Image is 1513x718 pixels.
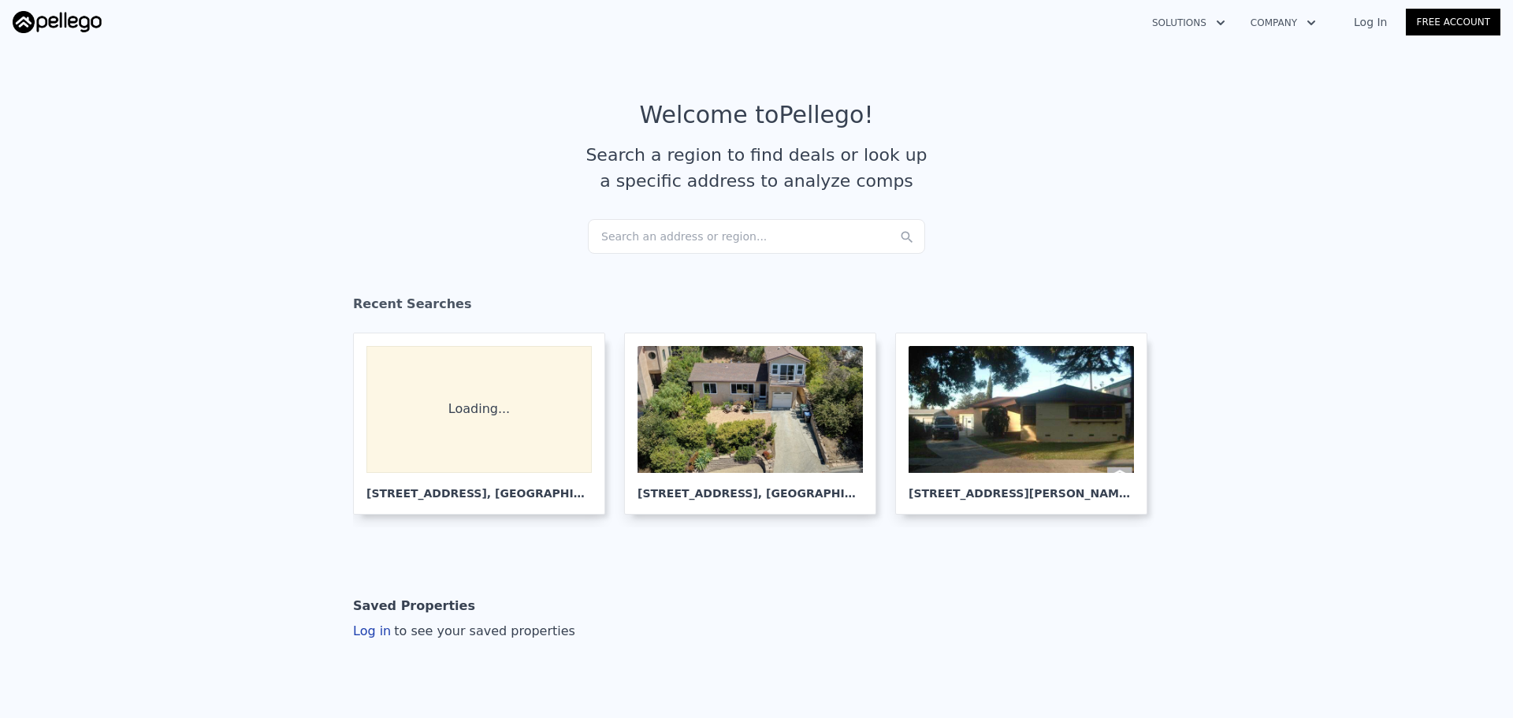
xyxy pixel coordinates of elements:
button: Company [1238,9,1329,37]
div: Search an address or region... [588,219,925,254]
div: Saved Properties [353,590,475,622]
a: Free Account [1406,9,1500,35]
div: [STREET_ADDRESS] , [GEOGRAPHIC_DATA][PERSON_NAME] [638,473,863,501]
span: to see your saved properties [391,623,575,638]
a: [STREET_ADDRESS], [GEOGRAPHIC_DATA][PERSON_NAME] [624,333,889,515]
a: [STREET_ADDRESS][PERSON_NAME], [PERSON_NAME] [895,333,1160,515]
button: Solutions [1139,9,1238,37]
img: Pellego [13,11,102,33]
div: Recent Searches [353,282,1160,333]
a: Log In [1335,14,1406,30]
div: Search a region to find deals or look up a specific address to analyze comps [580,142,933,194]
div: Log in [353,622,575,641]
div: [STREET_ADDRESS] , [GEOGRAPHIC_DATA] [366,473,592,501]
div: Loading... [366,346,592,473]
a: Loading... [STREET_ADDRESS], [GEOGRAPHIC_DATA] [353,333,618,515]
div: Welcome to Pellego ! [640,101,874,129]
div: [STREET_ADDRESS][PERSON_NAME] , [PERSON_NAME] [909,473,1134,501]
